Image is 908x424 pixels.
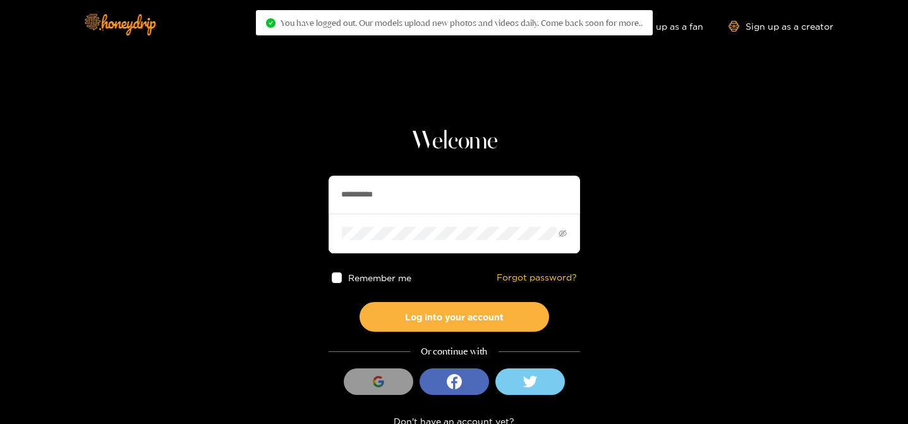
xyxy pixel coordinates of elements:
a: Sign up as a fan [617,21,703,32]
span: You have logged out. Our models upload new photos and videos daily. Come back soon for more.. [281,18,643,28]
span: eye-invisible [559,229,567,238]
button: Log into your account [360,302,549,332]
h1: Welcome [329,126,580,157]
a: Sign up as a creator [729,21,833,32]
a: Forgot password? [497,272,577,283]
span: Remember me [348,273,411,282]
span: check-circle [266,18,275,28]
div: Or continue with [329,344,580,359]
